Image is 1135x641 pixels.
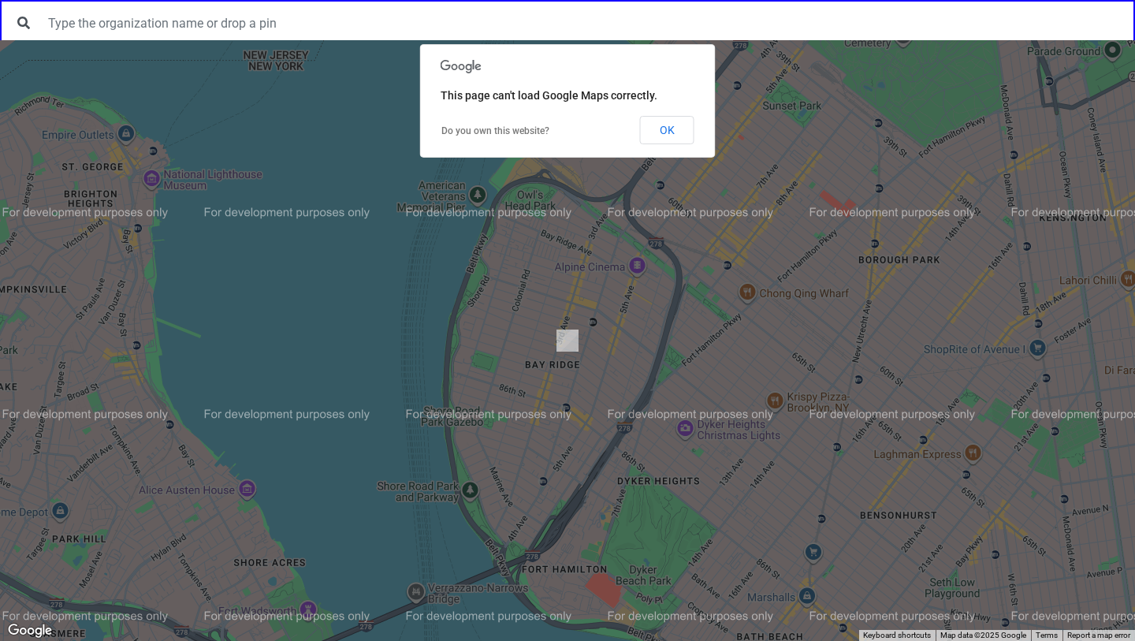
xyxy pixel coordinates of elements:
[640,116,694,144] button: OK
[1067,631,1130,639] a: Report a map error
[940,631,1026,639] span: Map data ©2025 Google
[441,125,549,136] a: Do you own this website?
[39,8,1127,38] input: Type the organization name or drop a pin
[4,621,56,641] a: Open this area in Google Maps (opens a new window)
[4,621,56,641] img: Google
[1036,631,1058,639] a: Terms (opens in new tab)
[441,89,657,102] span: This page can't load Google Maps correctly.
[863,630,931,641] button: Keyboard shortcuts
